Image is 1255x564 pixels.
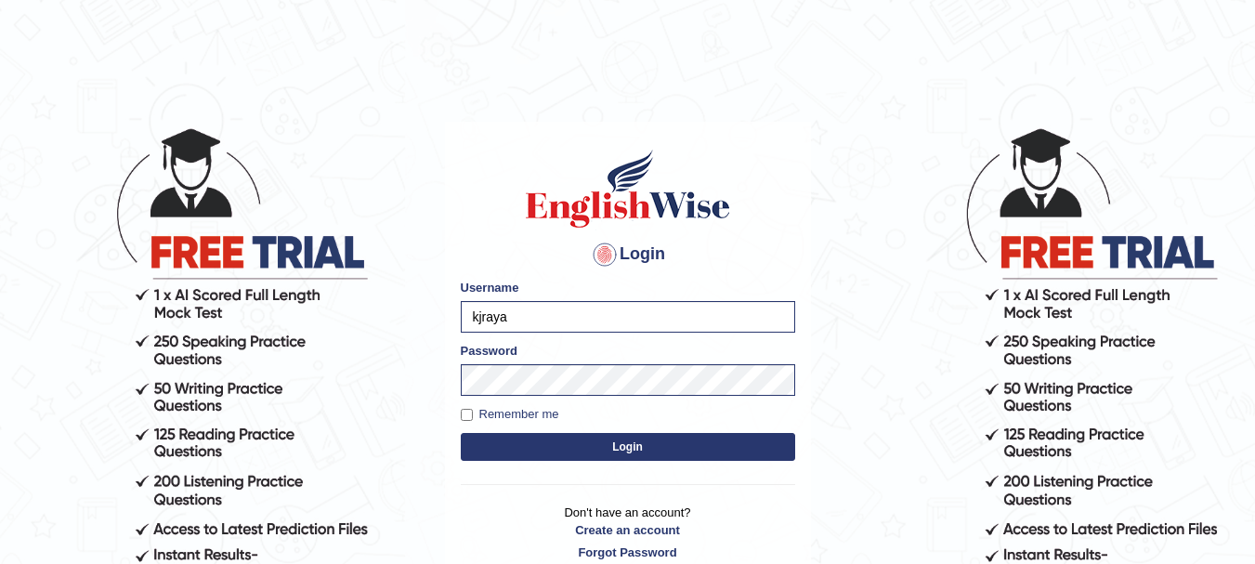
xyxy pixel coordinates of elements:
h4: Login [461,240,795,269]
label: Username [461,279,519,296]
a: Forgot Password [461,544,795,561]
a: Create an account [461,521,795,539]
p: Don't have an account? [461,504,795,561]
label: Remember me [461,405,559,424]
img: Logo of English Wise sign in for intelligent practice with AI [522,147,734,230]
button: Login [461,433,795,461]
input: Remember me [461,409,473,421]
label: Password [461,342,517,360]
